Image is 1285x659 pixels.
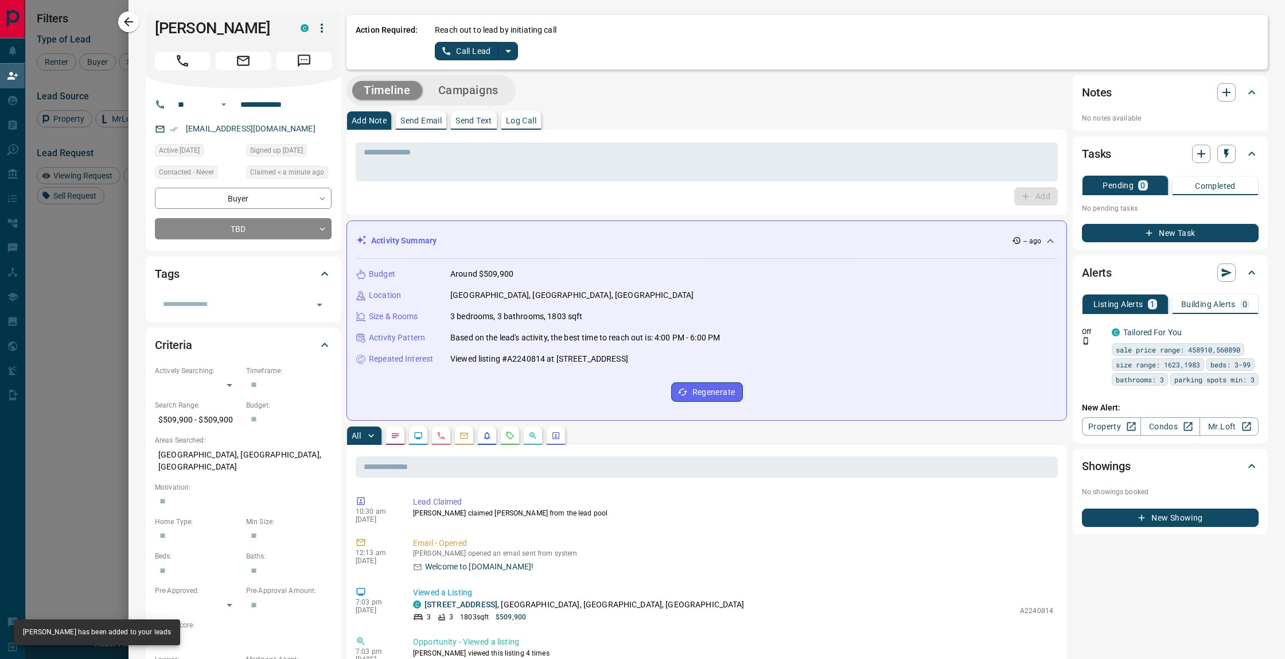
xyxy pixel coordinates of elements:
[427,612,431,622] p: 3
[1082,259,1259,286] div: Alerts
[246,144,332,160] div: Mon Sep 08 2025
[413,636,1053,648] p: Opportunity - Viewed a listing
[450,353,628,365] p: Viewed listing #A2240814 at [STREET_ADDRESS]
[155,445,332,476] p: [GEOGRAPHIC_DATA], [GEOGRAPHIC_DATA], [GEOGRAPHIC_DATA]
[369,289,401,301] p: Location
[1150,300,1155,308] p: 1
[311,297,328,313] button: Open
[155,517,240,527] p: Home Type:
[155,19,283,37] h1: [PERSON_NAME]
[437,431,446,440] svg: Calls
[352,117,387,125] p: Add Note
[1082,200,1259,217] p: No pending tasks
[413,587,1053,599] p: Viewed a Listing
[1243,300,1247,308] p: 0
[450,289,694,301] p: [GEOGRAPHIC_DATA], [GEOGRAPHIC_DATA], [GEOGRAPHIC_DATA]
[1174,374,1255,385] span: parking spots min: 3
[551,431,560,440] svg: Agent Actions
[435,42,499,60] button: Call Lead
[1082,337,1090,345] svg: Push Notification Only
[155,331,332,359] div: Criteria
[427,81,510,100] button: Campaigns
[155,366,240,376] p: Actively Searching:
[1082,327,1105,337] p: Off
[216,52,271,70] span: Email
[356,515,396,524] p: [DATE]
[506,117,536,125] p: Log Call
[1093,300,1143,308] p: Listing Alerts
[155,410,240,429] p: $509,900 - $509,900
[371,235,437,247] p: Activity Summary
[369,311,418,323] p: Size & Rooms
[413,600,421,608] div: condos.ca
[1082,224,1259,242] button: New Task
[155,435,332,445] p: Areas Searched:
[356,507,396,515] p: 10:30 am
[455,117,492,125] p: Send Text
[413,496,1053,508] p: Lead Claimed
[155,336,192,354] h2: Criteria
[414,431,423,440] svg: Lead Browsing Activity
[1082,263,1112,282] h2: Alerts
[1200,417,1259,436] a: Mr.Loft
[1210,359,1251,370] span: beds: 3-99
[1140,181,1145,189] p: 0
[246,586,332,596] p: Pre-Approval Amount:
[217,98,231,111] button: Open
[1082,83,1112,102] h2: Notes
[450,268,513,280] p: Around $509,900
[159,166,214,178] span: Contacted - Never
[277,52,332,70] span: Message
[369,268,395,280] p: Budget
[450,311,582,323] p: 3 bedrooms, 3 bathrooms, 1803 sqft
[1181,300,1236,308] p: Building Alerts
[369,353,433,365] p: Repeated Interest
[528,431,538,440] svg: Opportunities
[1023,236,1041,246] p: -- ago
[413,648,1053,658] p: [PERSON_NAME] viewed this listing 4 times
[413,537,1053,549] p: Email - Opened
[425,599,745,611] p: , [GEOGRAPHIC_DATA], [GEOGRAPHIC_DATA], [GEOGRAPHIC_DATA]
[356,557,396,565] p: [DATE]
[1082,452,1259,480] div: Showings
[435,24,556,36] p: Reach out to lead by initiating call
[159,145,200,156] span: Active [DATE]
[369,332,425,344] p: Activity Pattern
[505,431,515,440] svg: Requests
[1140,417,1200,436] a: Condos
[1116,344,1240,355] span: sale price range: 458910,560890
[246,551,332,561] p: Baths:
[155,265,179,283] h2: Tags
[356,598,396,606] p: 7:03 pm
[413,508,1053,518] p: [PERSON_NAME] claimed [PERSON_NAME] from the lead pool
[246,366,332,376] p: Timeframe:
[155,52,210,70] span: Call
[1082,509,1259,527] button: New Showing
[435,42,518,60] div: split button
[246,517,332,527] p: Min Size:
[301,24,309,32] div: condos.ca
[1020,606,1053,616] p: A2240814
[1116,359,1200,370] span: size range: 1623,1983
[250,145,303,156] span: Signed up [DATE]
[186,124,316,133] a: [EMAIL_ADDRESS][DOMAIN_NAME]
[425,561,534,573] p: Welcome to [DOMAIN_NAME]!
[155,400,240,410] p: Search Range:
[155,188,332,209] div: Buyer
[155,144,240,160] div: Mon Sep 08 2025
[671,382,743,402] button: Regenerate
[460,612,489,622] p: 1803 sqft
[1082,487,1259,497] p: No showings booked
[23,623,171,642] div: [PERSON_NAME] has been added to your leads
[1195,182,1236,190] p: Completed
[450,332,720,344] p: Based on the lead's activity, the best time to reach out is: 4:00 PM - 6:00 PM
[1116,374,1164,385] span: bathrooms: 3
[1103,181,1134,189] p: Pending
[155,586,240,596] p: Pre-Approved:
[482,431,492,440] svg: Listing Alerts
[1082,145,1111,163] h2: Tasks
[155,482,332,493] p: Motivation:
[155,620,332,630] p: Credit Score:
[170,125,178,133] svg: Email Verified
[1082,402,1259,414] p: New Alert:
